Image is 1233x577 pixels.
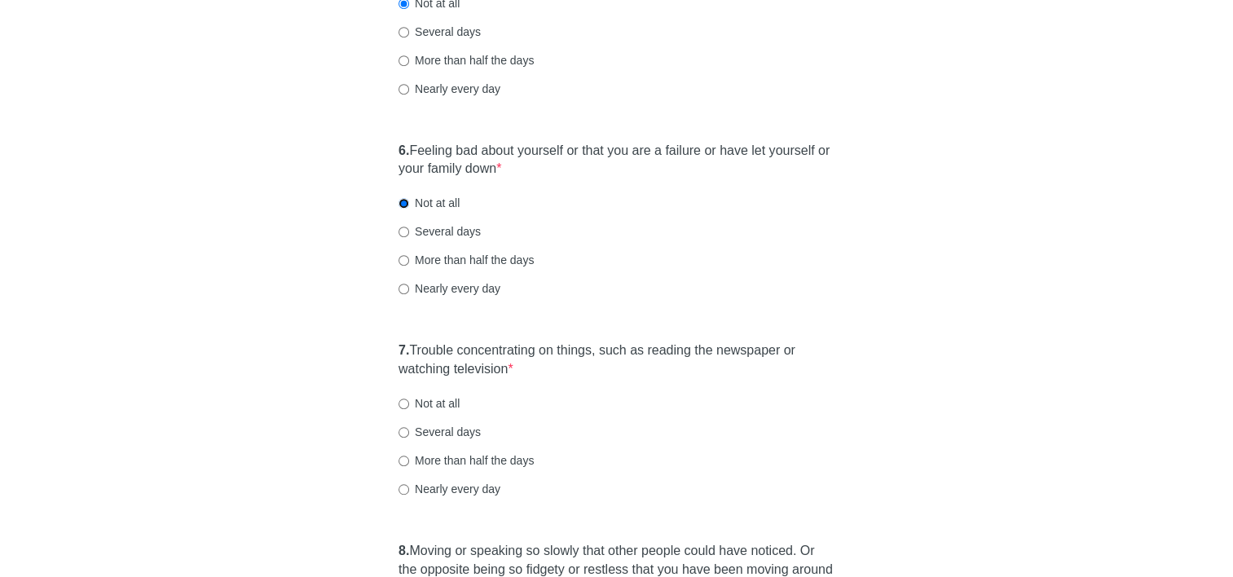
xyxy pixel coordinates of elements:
label: Nearly every day [399,481,500,497]
input: Nearly every day [399,84,409,95]
input: Not at all [399,399,409,409]
strong: 7. [399,343,409,357]
label: More than half the days [399,252,534,268]
label: Several days [399,24,481,40]
label: Feeling bad about yourself or that you are a failure or have let yourself or your family down [399,142,834,179]
strong: 6. [399,143,409,157]
label: Not at all [399,195,460,211]
input: Several days [399,427,409,438]
input: More than half the days [399,255,409,266]
input: Nearly every day [399,484,409,495]
input: More than half the days [399,55,409,66]
label: Not at all [399,395,460,412]
label: Nearly every day [399,280,500,297]
input: More than half the days [399,456,409,466]
label: More than half the days [399,452,534,469]
label: Several days [399,424,481,440]
input: Several days [399,227,409,237]
input: Not at all [399,198,409,209]
label: Trouble concentrating on things, such as reading the newspaper or watching television [399,341,834,379]
input: Nearly every day [399,284,409,294]
label: Several days [399,223,481,240]
label: Nearly every day [399,81,500,97]
strong: 8. [399,544,409,557]
input: Several days [399,27,409,37]
label: More than half the days [399,52,534,68]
